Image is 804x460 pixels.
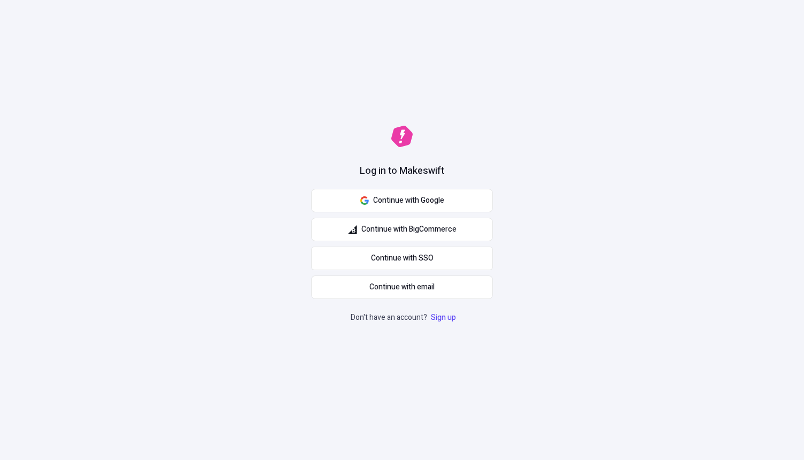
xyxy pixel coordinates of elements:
a: Continue with SSO [311,247,493,270]
span: Continue with BigCommerce [361,224,457,235]
a: Sign up [429,312,458,323]
h1: Log in to Makeswift [360,164,444,178]
button: Continue with BigCommerce [311,218,493,241]
span: Continue with Google [373,195,444,206]
p: Don't have an account? [351,312,458,324]
button: Continue with email [311,275,493,299]
button: Continue with Google [311,189,493,212]
span: Continue with email [369,281,435,293]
